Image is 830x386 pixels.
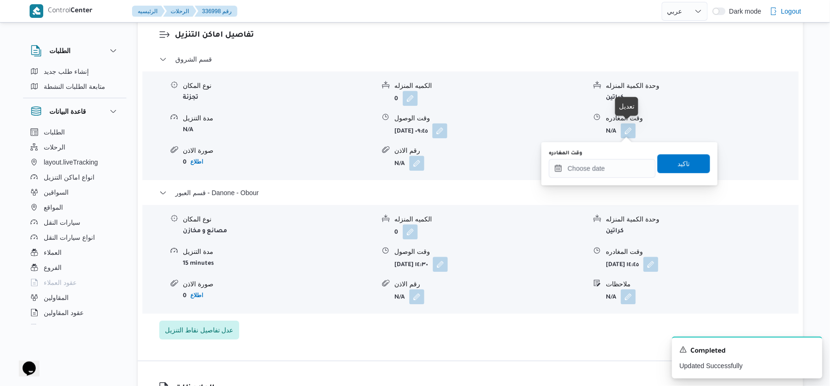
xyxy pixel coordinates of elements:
span: الرحلات [44,142,65,153]
b: [DATE] ١٤:٣٠ [394,262,428,268]
div: وقت المغادره [606,113,798,123]
input: Press the down key to open a popover containing a calendar. [549,159,656,178]
span: المواقع [44,202,63,213]
b: 15 minutes [183,260,214,267]
button: عدل تفاصيل نقاط التنزيل [159,321,239,339]
button: تاكيد [658,154,710,173]
button: قاعدة البيانات [31,106,119,117]
b: 0 [183,159,187,166]
h3: الطلبات [49,45,70,56]
span: layout.liveTracking [44,157,98,168]
button: الرحلات [163,6,196,17]
span: متابعة الطلبات النشطة [44,81,105,92]
b: N/A [183,127,193,134]
b: تجزئة [183,95,198,101]
b: N/A [606,128,616,135]
h3: تفاصيل اماكن التنزيل [175,29,782,42]
button: المقاولين [27,290,123,305]
button: اطلاع [187,290,207,301]
button: 336998 رقم [195,6,237,17]
h3: قاعدة البيانات [49,106,86,117]
div: قسم الشروق [142,71,799,180]
div: الكميه المنزله [394,81,586,91]
div: رقم الاذن [394,279,586,289]
b: مصانع و مخازن [183,228,227,235]
p: Updated Successfully [680,361,815,371]
iframe: chat widget [9,348,39,377]
span: الطلبات [44,126,65,138]
b: 0 [183,293,187,299]
div: وقت الوصول [394,247,586,257]
b: كراتين [606,228,624,235]
b: Center [70,8,93,15]
button: اجهزة التليفون [27,320,123,335]
span: انواع سيارات النقل [44,232,95,243]
b: 0 [394,96,398,102]
div: وقت المغادره [606,247,798,257]
div: مدة التنزيل [183,247,375,257]
b: اطلاع [190,158,203,165]
button: عقود المقاولين [27,305,123,320]
span: عقود المقاولين [44,307,84,318]
span: قسم العبور - Danone - Obour [175,187,259,198]
button: الرئيسيه [132,6,165,17]
button: Logout [766,2,805,21]
label: وقت المغادره [549,150,582,157]
button: انواع اماكن التنزيل [27,170,123,185]
b: كراتين [606,95,624,101]
button: سيارات النقل [27,215,123,230]
button: قسم الشروق [159,54,782,65]
b: N/A [394,161,405,167]
span: عقود العملاء [44,277,77,288]
div: وحدة الكمية المنزله [606,214,798,224]
button: الرحلات [27,140,123,155]
div: مدة التنزيل [183,113,375,123]
button: قسم العبور - Danone - Obour [159,187,782,198]
div: ملاحظات [606,279,798,289]
button: المواقع [27,200,123,215]
div: وحدة الكمية المنزله [606,81,798,91]
span: إنشاء طلب جديد [44,66,89,77]
div: وقت الوصول [394,113,586,123]
span: المقاولين [44,292,69,303]
div: رقم الاذن [394,146,586,156]
button: اطلاع [187,156,207,167]
div: الطلبات [23,64,126,98]
b: اطلاع [190,292,203,299]
div: Notification [680,345,815,357]
div: نوع المكان [183,214,375,224]
span: قسم الشروق [175,54,212,65]
button: العملاء [27,245,123,260]
button: متابعة الطلبات النشطة [27,79,123,94]
div: نوع المكان [183,81,375,91]
b: N/A [606,294,616,301]
span: السواقين [44,187,69,198]
button: عقود العملاء [27,275,123,290]
span: Completed [691,346,726,357]
span: تاكيد [678,158,690,169]
button: إنشاء طلب جديد [27,64,123,79]
span: العملاء [44,247,62,258]
b: 0 [394,229,398,236]
button: الطلبات [27,125,123,140]
div: قاعدة البيانات [23,125,126,328]
b: [DATE] ٠٩:٤٥ [394,128,428,135]
b: N/A [394,294,405,301]
span: انواع اماكن التنزيل [44,172,94,183]
span: الفروع [44,262,62,273]
span: سيارات النقل [44,217,80,228]
b: [DATE] ١٤:٤٥ [606,262,639,268]
div: تعديل [619,101,634,112]
span: عدل تفاصيل نقاط التنزيل [165,324,234,336]
div: الكميه المنزله [394,214,586,224]
button: الفروع [27,260,123,275]
button: انواع سيارات النقل [27,230,123,245]
button: السواقين [27,185,123,200]
span: Dark mode [726,8,761,15]
span: Logout [781,6,801,17]
img: X8yXhbKr1z7QwAAAABJRU5ErkJggg== [30,4,43,18]
button: layout.liveTracking [27,155,123,170]
div: صورة الاذن [183,146,375,156]
div: صورة الاذن [183,279,375,289]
